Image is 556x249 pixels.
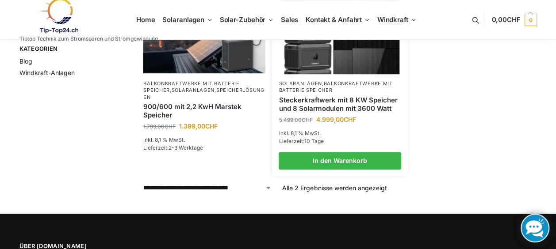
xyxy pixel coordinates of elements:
p: , , [143,80,265,101]
bdi: 1.799,00 [143,123,176,130]
a: 0,00CHF 0 [491,7,537,33]
a: Balkonkraftwerke mit Batterie Speicher [279,80,392,93]
span: CHF [343,116,356,123]
span: Windkraft [377,15,408,24]
a: Speicherlösungen [143,87,264,100]
span: Kontakt & Anfahrt [306,15,362,24]
span: 2-3 Werktage [169,144,203,151]
a: Steckerkraftwerk mit 8 KW Speicher und 8 Solarmodulen mit 3600 Watt [279,96,401,113]
select: Shop-Reihenfolge [143,183,272,192]
p: inkl. 8,1 % MwSt. [279,129,401,137]
p: , [279,80,401,94]
span: CHF [165,123,176,130]
p: Alle 2 Ergebnisse werden angezeigt [282,183,387,192]
a: Solaranlagen [172,87,215,93]
p: Tiptop Technik zum Stromsparen und Stromgewinnung [19,36,158,41]
p: inkl. 8,1 % MwSt. [143,136,265,144]
span: 10 Tage [304,138,323,144]
bdi: 1.399,00 [179,122,218,130]
span: CHF [507,15,521,24]
a: 900/600 mit 2,2 KwH Marstek Speicher [143,102,265,120]
a: Solaranlagen [279,80,322,87]
a: Windkraft-Anlagen [19,69,75,76]
span: Solaranlagen [162,15,204,24]
a: Balkonkraftwerke mit Batterie Speicher [143,80,239,93]
bdi: 5.499,00 [279,117,312,123]
span: Kategorien [19,45,107,53]
span: Lieferzeit: [279,138,323,144]
span: Lieferzeit: [143,144,203,151]
span: Solar-Zubehör [220,15,266,24]
span: CHF [205,122,218,130]
span: 0,00 [491,15,520,24]
a: In den Warenkorb legen: „Steckerkraftwerk mit 8 KW Speicher und 8 Solarmodulen mit 3600 Watt“ [279,152,401,170]
span: Sales [281,15,299,24]
span: 0 [525,14,537,26]
a: Blog [19,57,32,65]
bdi: 4.999,00 [316,116,356,123]
span: CHF [301,117,312,123]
